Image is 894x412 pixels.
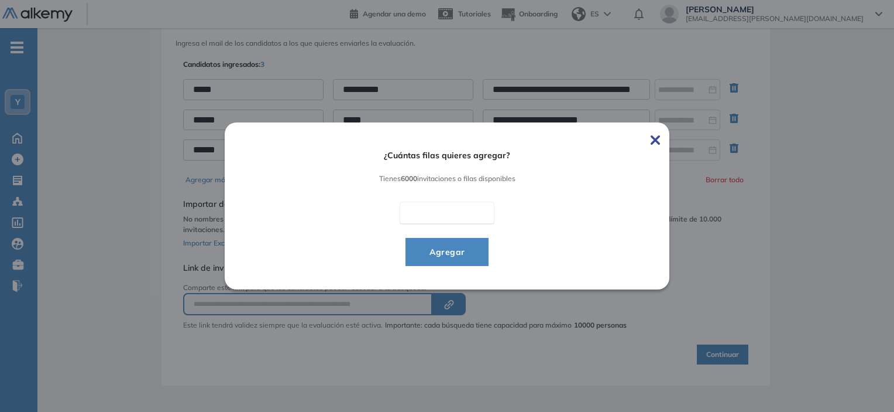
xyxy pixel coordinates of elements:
b: 6000 [401,174,417,183]
button: Agregar [405,238,489,266]
span: Agregar [420,245,474,259]
img: Cerrar [651,135,660,145]
span: ¿Cuántas filas quieres agregar? [257,151,637,161]
span: Tienes invitaciones o filas disponibles [257,175,637,183]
